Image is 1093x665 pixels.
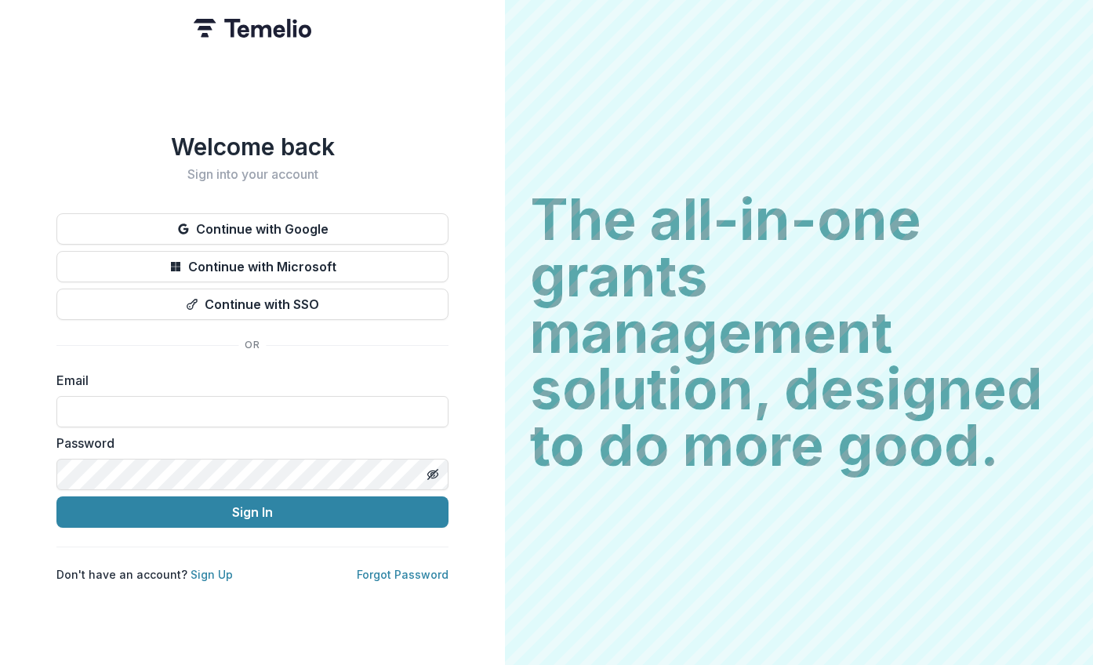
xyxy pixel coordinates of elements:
[194,19,311,38] img: Temelio
[56,289,448,320] button: Continue with SSO
[56,167,448,182] h2: Sign into your account
[56,133,448,161] h1: Welcome back
[420,462,445,487] button: Toggle password visibility
[56,251,448,282] button: Continue with Microsoft
[357,568,448,581] a: Forgot Password
[56,496,448,528] button: Sign In
[56,566,233,583] p: Don't have an account?
[56,434,439,452] label: Password
[56,213,448,245] button: Continue with Google
[191,568,233,581] a: Sign Up
[56,371,439,390] label: Email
